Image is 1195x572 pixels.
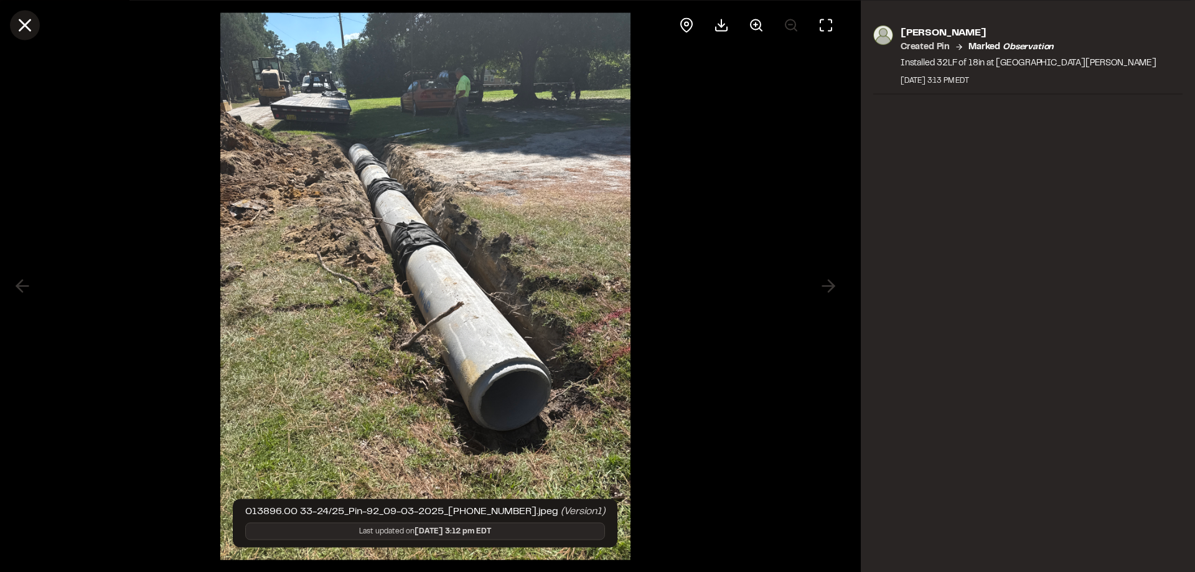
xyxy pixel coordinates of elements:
div: [DATE] 3:13 PM EDT [901,75,1156,86]
em: observation [1003,43,1054,50]
p: Installed 32LF of 18in at [GEOGRAPHIC_DATA][PERSON_NAME] [901,56,1156,70]
button: Toggle Fullscreen [811,10,841,40]
button: Close modal [10,10,40,40]
button: Zoom in [741,10,771,40]
p: [PERSON_NAME] [901,25,1156,40]
p: Created Pin [901,40,950,54]
p: Marked [968,40,1054,54]
div: View pin on map [672,10,701,40]
img: photo [873,25,893,45]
